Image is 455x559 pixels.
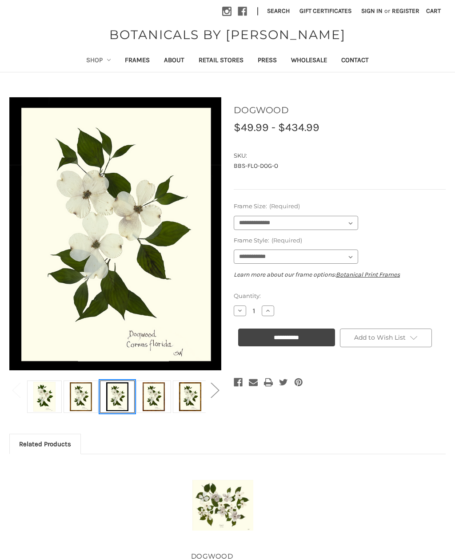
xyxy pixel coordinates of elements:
[105,25,350,44] a: BOTANICALS BY [PERSON_NAME]
[211,404,219,404] span: Go to slide 2 of 2
[234,103,446,117] h1: DOGWOOD
[234,161,446,170] dd: BBS-FLO-DOG-O
[79,50,118,72] a: Shop
[340,329,432,347] a: Add to Wish List
[157,50,192,72] a: About
[106,382,128,412] img: Black Frame
[206,377,224,404] button: Go to slide 2 of 2
[33,382,56,412] img: Unframed
[234,270,446,279] p: Learn more about our frame options:
[426,7,441,15] span: Cart
[9,94,221,373] img: Black Frame
[334,50,376,72] a: Contact
[234,292,446,301] label: Quantity:
[7,377,25,404] button: Go to slide 2 of 2
[234,121,319,134] span: $49.99 - $434.99
[234,236,446,245] label: Frame Style:
[264,376,273,389] a: Print
[192,50,251,72] a: Retail Stores
[383,6,391,16] span: or
[269,202,300,210] small: (Required)
[192,480,253,531] img: Unframed
[70,382,92,412] img: Antique Gold Frame
[192,465,253,545] a: DOGWOOD BRANCH, Price range from $49.99 to $434.99
[253,4,262,19] li: |
[284,50,334,72] a: Wholesale
[143,382,165,412] img: Burlewood Frame
[271,237,302,244] small: (Required)
[251,50,284,72] a: Press
[336,271,400,278] a: Botanical Print Frames
[10,434,80,454] a: Related Products
[179,382,201,412] img: Gold Bamboo Frame
[354,333,406,341] span: Add to Wish List
[12,404,20,404] span: Go to slide 2 of 2
[234,202,446,211] label: Frame Size:
[234,151,443,160] dt: SKU:
[118,50,157,72] a: Frames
